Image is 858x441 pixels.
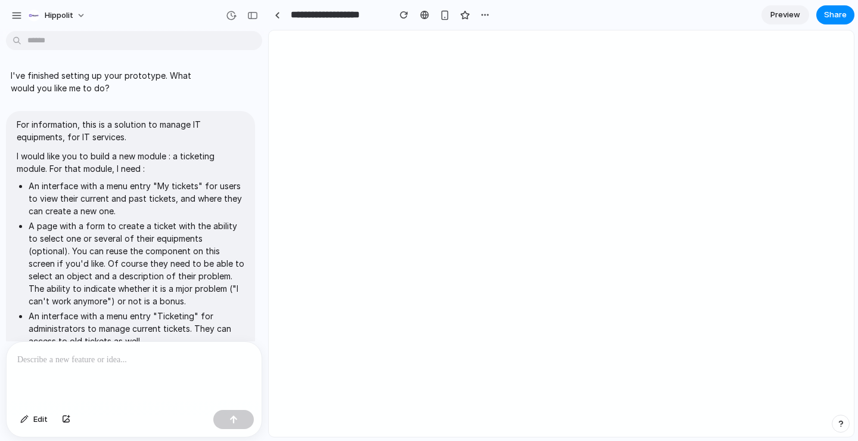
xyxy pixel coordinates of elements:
li: An interface with a menu entry "Ticketing" for administrators to manage current tickets. They can... [29,310,244,347]
span: Edit [33,414,48,425]
button: Share [816,5,854,24]
p: For information, this is a solution to manage IT equipments, for IT services. [17,118,244,143]
button: Edit [14,410,54,429]
a: Preview [761,5,809,24]
span: Share [824,9,847,21]
p: I've finished setting up your prototype. What would you like me to do? [11,69,210,94]
p: I would like you to build a new module : a ticketing module. For that module, I need : [17,150,244,175]
li: An interface with a menu entry "My tickets" for users to view their current and past tickets, and... [29,180,244,217]
button: Hippolit [23,6,92,25]
span: Preview [770,9,800,21]
li: A page with a form to create a ticket with the ability to select one or several of their equipmen... [29,220,244,307]
span: Hippolit [45,10,73,21]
